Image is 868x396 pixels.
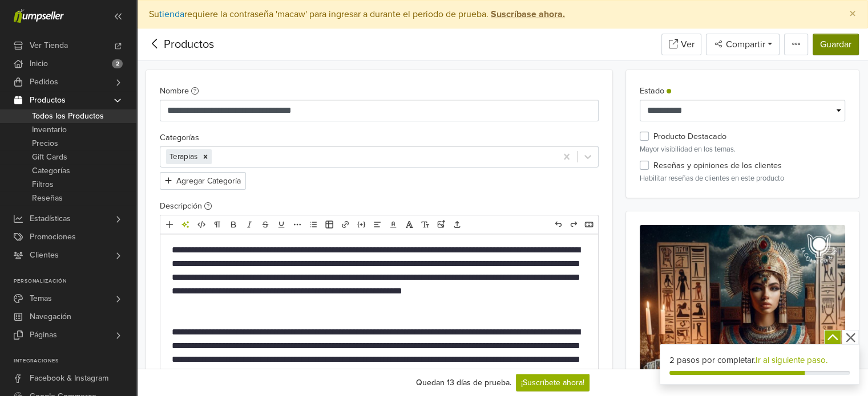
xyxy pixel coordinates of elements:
[551,217,566,232] a: Deshacer
[640,85,671,97] label: Estado
[370,217,385,232] a: Alineación
[30,36,68,55] span: Ver Tienda
[338,217,353,232] a: Enlace
[112,59,123,68] span: 2
[30,369,108,387] span: Facebook & Instagram
[640,144,845,155] p: Mayor visibilidad en los temas.
[491,9,565,20] strong: Suscríbase ahora.
[450,217,465,232] a: Subir archivos
[516,374,590,391] a: ¡Suscríbete ahora!
[194,217,209,232] a: HTML
[322,217,337,232] a: Tabla
[488,9,565,20] a: Suscríbase ahora.
[274,217,289,232] a: Subrayado
[30,289,52,308] span: Temas
[640,173,845,184] p: Habilitar reseñas de clientes en este producto
[226,217,241,232] a: Negrita
[566,217,581,232] a: Rehacer
[14,358,136,365] p: Integraciones
[306,217,321,232] a: Lista
[32,123,67,137] span: Inventario
[724,39,765,50] span: Compartir
[30,308,71,326] span: Navegación
[30,73,58,91] span: Pedidos
[32,150,67,164] span: Gift Cards
[402,217,417,232] a: Fuente
[199,149,212,164] div: Remove [object Object]
[30,55,48,73] span: Inicio
[32,109,104,123] span: Todos los Productos
[160,172,246,190] button: Agregar Categoría
[661,34,701,55] a: Ver
[178,217,193,232] a: Herramientas de IA
[706,34,780,55] button: Compartir
[160,132,199,144] label: Categorías
[160,85,199,97] label: Nombre
[416,377,511,389] div: Quedan 13 días de prueba.
[653,160,782,172] label: Reseñas y opiniones de los clientes
[30,228,76,246] span: Promociones
[418,217,433,232] a: Tamaño de fuente
[242,217,257,232] a: Cursiva
[30,326,57,344] span: Páginas
[14,278,136,285] p: Personalización
[582,217,596,232] a: Atajos
[32,164,70,178] span: Categorías
[354,217,369,232] a: Incrustar
[32,178,54,191] span: Filtros
[160,200,212,213] label: Descripción
[838,1,867,28] button: Close
[849,6,856,22] span: ×
[434,217,449,232] a: Subir imágenes
[258,217,273,232] a: Eliminado
[210,217,225,232] a: Formato
[162,217,177,232] a: Añadir
[146,36,214,53] div: Productos
[386,217,401,232] a: Color del texto
[756,355,827,365] a: Ir al siguiente paso.
[30,210,71,228] span: Estadísticas
[30,246,59,264] span: Clientes
[169,152,197,161] span: Terapias
[159,9,184,20] a: tienda
[32,137,58,150] span: Precios
[669,354,850,367] div: 2 pasos por completar.
[653,130,726,143] label: Producto Destacado
[32,191,63,205] span: Reseñas
[813,34,859,55] button: Guardar
[30,91,66,109] span: Productos
[290,217,305,232] a: Más formato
